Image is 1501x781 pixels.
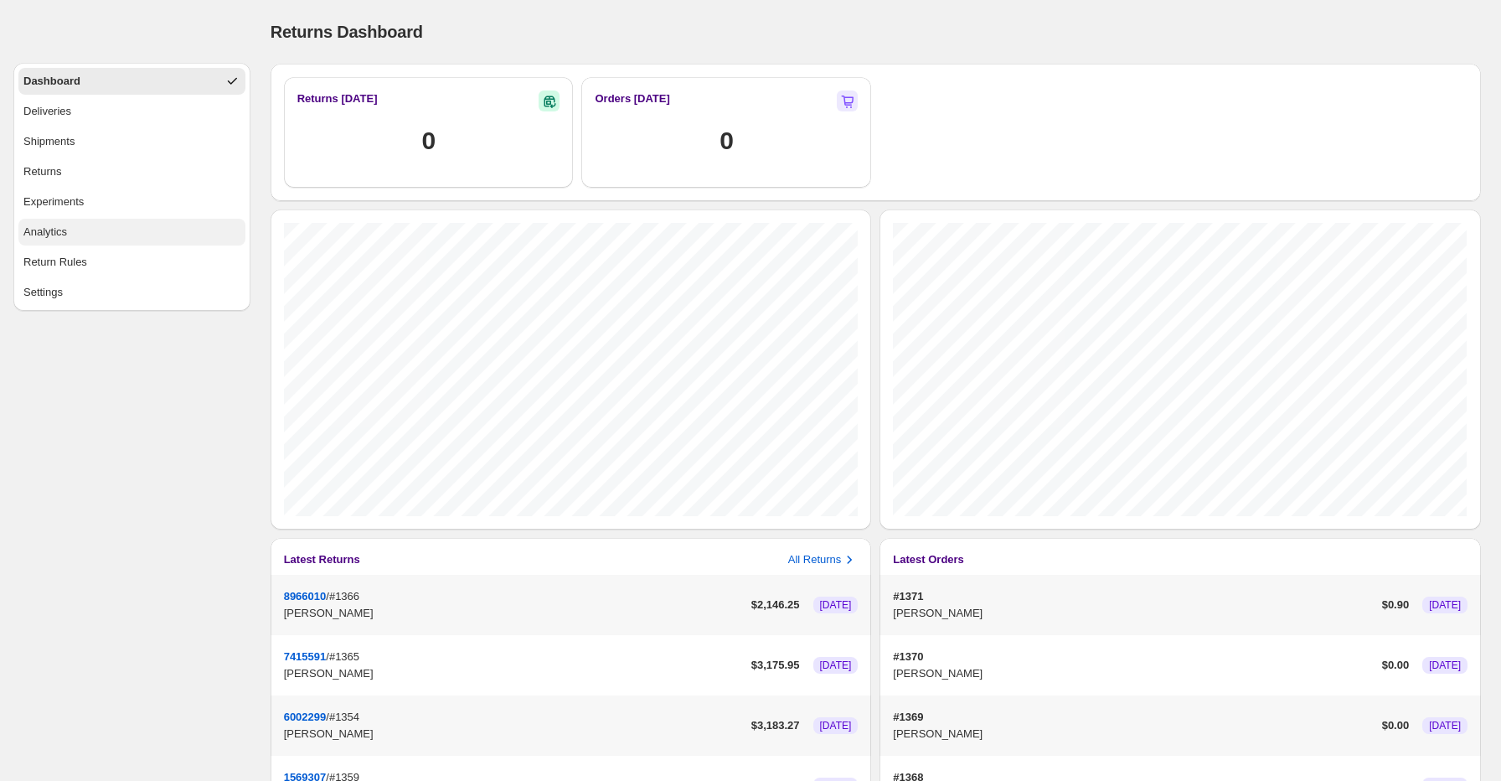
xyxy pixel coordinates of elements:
[18,128,245,155] button: Shipments
[284,649,745,682] div: /
[421,124,435,158] h1: 0
[893,588,1375,605] p: #1371
[18,279,245,306] button: Settings
[788,551,859,568] button: All Returns
[18,189,245,215] button: Experiments
[893,709,1375,726] p: #1369
[23,163,62,180] div: Returns
[23,73,80,90] div: Dashboard
[751,597,800,613] p: $ 2,146.25
[751,657,800,674] p: $ 3,175.95
[284,665,745,682] p: [PERSON_NAME]
[595,91,669,107] h2: Orders [DATE]
[788,551,842,568] p: All Returns
[284,551,360,568] h3: Latest Returns
[284,605,745,622] p: [PERSON_NAME]
[1382,657,1410,674] p: $ 0.00
[893,649,1375,665] p: #1370
[18,219,245,246] button: Analytics
[23,284,63,301] div: Settings
[284,726,745,742] p: [PERSON_NAME]
[329,711,359,723] span: #1354
[329,590,359,603] span: #1366
[820,598,852,612] span: [DATE]
[893,665,1375,682] p: [PERSON_NAME]
[284,650,327,663] button: 7415591
[271,23,423,41] span: Returns Dashboard
[329,650,359,663] span: #1365
[893,551,964,568] h3: Latest Orders
[18,98,245,125] button: Deliveries
[1382,597,1410,613] p: $ 0.90
[284,590,327,603] button: 8966010
[893,605,1375,622] p: [PERSON_NAME]
[23,133,75,150] div: Shipments
[1429,719,1461,732] span: [DATE]
[284,711,327,723] button: 6002299
[284,588,745,622] div: /
[1382,717,1410,734] p: $ 0.00
[23,194,84,210] div: Experiments
[820,659,852,672] span: [DATE]
[18,158,245,185] button: Returns
[18,68,245,95] button: Dashboard
[893,726,1375,742] p: [PERSON_NAME]
[18,249,245,276] button: Return Rules
[1429,598,1461,612] span: [DATE]
[751,717,800,734] p: $ 3,183.27
[23,254,87,271] div: Return Rules
[820,719,852,732] span: [DATE]
[720,124,733,158] h1: 0
[284,709,745,742] div: /
[1429,659,1461,672] span: [DATE]
[23,103,71,120] div: Deliveries
[297,91,378,107] h3: Returns [DATE]
[23,224,67,241] div: Analytics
